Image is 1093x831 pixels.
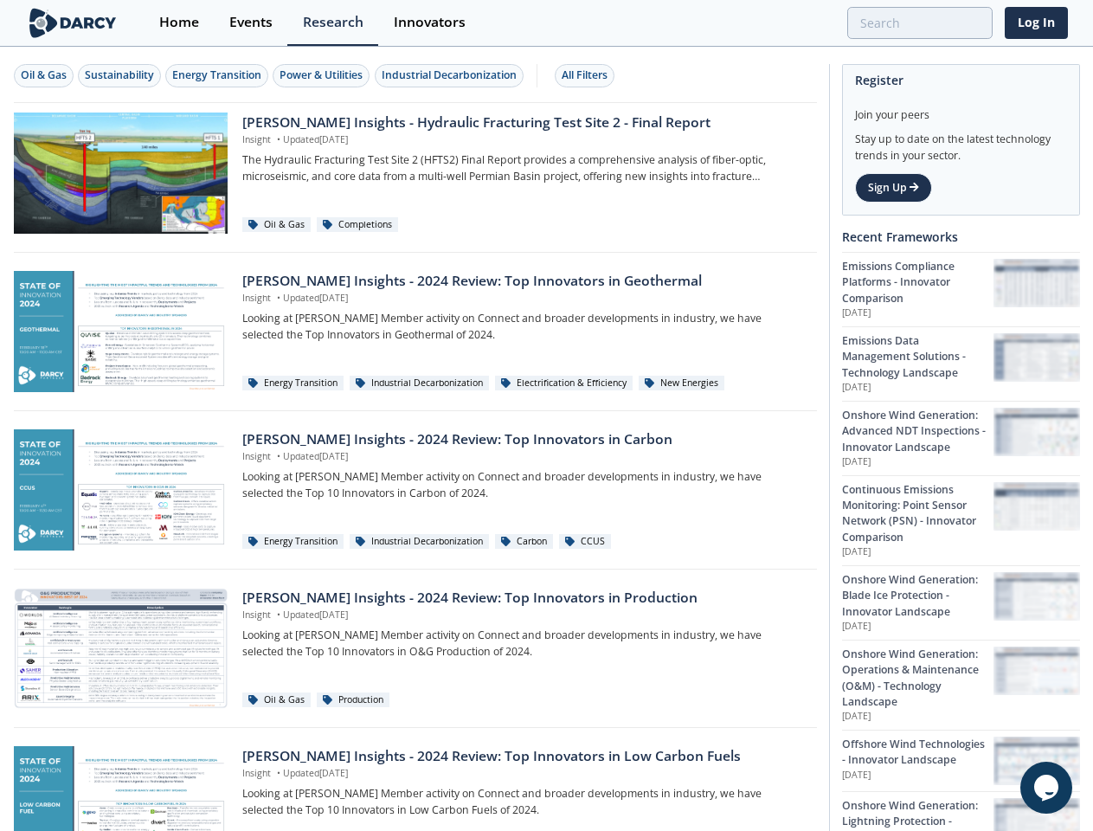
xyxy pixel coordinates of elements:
p: Looking at [PERSON_NAME] Member activity on Connect and broader developments in industry, we have... [242,786,804,818]
span: • [273,133,283,145]
div: Offshore Wind Technologies - Innovator Landscape [842,737,993,769]
a: Onshore Wind Generation: Blade Ice Protection - Innovator Landscape [DATE] Onshore Wind Generatio... [842,565,1080,640]
div: Industrial Decarbonization [350,376,489,391]
span: • [273,609,283,621]
a: Emissions Data Management Solutions - Technology Landscape [DATE] Emissions Data Management Solut... [842,326,1080,401]
div: [PERSON_NAME] Insights - Hydraulic Fracturing Test Site 2 - Final Report [242,113,804,133]
button: All Filters [555,64,614,87]
div: Onshore Wind Generation: Operations & Maintenance (O&M) - Technology Landscape [842,647,993,711]
p: Looking at [PERSON_NAME] Member activity on Connect and broader developments in industry, we have... [242,311,804,343]
div: Electrification & Efficiency [495,376,633,391]
button: Power & Utilities [273,64,370,87]
p: Insight Updated [DATE] [242,450,804,464]
div: Onshore Wind Generation: Advanced NDT Inspections - Innovator Landscape [842,408,993,455]
div: Power & Utilities [280,68,363,83]
div: Industrial Decarbonization [382,68,517,83]
p: [DATE] [842,769,993,783]
div: Energy Transition [242,376,344,391]
div: [PERSON_NAME] Insights - 2024 Review: Top Innovators in Low Carbon Fuels [242,746,804,767]
div: Events [229,16,273,29]
p: Insight Updated [DATE] [242,767,804,781]
p: [DATE] [842,381,993,395]
div: Energy Transition [242,534,344,550]
div: Oil & Gas [21,68,67,83]
div: Completions [317,217,398,233]
div: Join your peers [855,95,1067,123]
a: Offshore Wind Technologies - Innovator Landscape [DATE] Offshore Wind Technologies - Innovator La... [842,730,1080,791]
a: Darcy Insights - 2024 Review: Top Innovators in Geothermal preview [PERSON_NAME] Insights - 2024 ... [14,271,817,392]
div: Onshore Wind Generation: Blade Ice Protection - Innovator Landscape [842,572,993,620]
div: Stay up to date on the latest technology trends in your sector. [855,123,1067,164]
p: Insight Updated [DATE] [242,133,804,147]
span: • [273,292,283,304]
button: Oil & Gas [14,64,74,87]
div: [PERSON_NAME] Insights - 2024 Review: Top Innovators in Geothermal [242,271,804,292]
div: CCUS [559,534,611,550]
a: Sign Up [855,173,932,203]
div: Home [159,16,199,29]
p: The Hydraulic Fracturing Test Site 2 (HFTS2) Final Report provides a comprehensive analysis of fi... [242,152,804,184]
a: Darcy Insights - Hydraulic Fracturing Test Site 2 - Final Report preview [PERSON_NAME] Insights -... [14,113,817,234]
div: Emissions Compliance Platforms - Innovator Comparison [842,259,993,306]
img: logo-wide.svg [26,8,120,38]
p: Looking at [PERSON_NAME] Member activity on Connect and broader developments in industry, we have... [242,628,804,660]
div: New Energies [639,376,724,391]
p: Insight Updated [DATE] [242,292,804,306]
button: Sustainability [78,64,161,87]
a: Continuous Emissions Monitoring: Point Sensor Network (PSN) - Innovator Comparison [DATE] Continu... [842,475,1080,565]
input: Advanced Search [847,7,993,39]
a: Onshore Wind Generation: Advanced NDT Inspections - Innovator Landscape [DATE] Onshore Wind Gener... [842,401,1080,475]
p: [DATE] [842,620,993,634]
p: [DATE] [842,710,993,724]
a: Darcy Insights - 2024 Review: Top Innovators in Production preview [PERSON_NAME] Insights - 2024 ... [14,588,817,709]
button: Industrial Decarbonization [375,64,524,87]
a: Onshore Wind Generation: Operations & Maintenance (O&M) - Technology Landscape [DATE] Onshore Win... [842,640,1080,730]
div: All Filters [562,68,608,83]
div: Energy Transition [172,68,261,83]
iframe: chat widget [1020,762,1076,814]
p: [DATE] [842,455,993,469]
p: Looking at [PERSON_NAME] Member activity on Connect and broader developments in industry, we have... [242,469,804,501]
div: [PERSON_NAME] Insights - 2024 Review: Top Innovators in Production [242,588,804,609]
div: Industrial Decarbonization [350,534,489,550]
a: Emissions Compliance Platforms - Innovator Comparison [DATE] Emissions Compliance Platforms - Inn... [842,252,1080,326]
span: • [273,767,283,779]
a: Log In [1005,7,1068,39]
div: Innovators [394,16,466,29]
span: • [273,450,283,462]
div: Carbon [495,534,553,550]
div: Register [855,65,1067,95]
div: Research [303,16,363,29]
div: Production [317,692,389,708]
div: Oil & Gas [242,217,311,233]
div: Sustainability [85,68,154,83]
div: Emissions Data Management Solutions - Technology Landscape [842,333,993,381]
p: Insight Updated [DATE] [242,609,804,622]
div: Oil & Gas [242,692,311,708]
div: [PERSON_NAME] Insights - 2024 Review: Top Innovators in Carbon [242,429,804,450]
a: Darcy Insights - 2024 Review: Top Innovators in Carbon preview [PERSON_NAME] Insights - 2024 Revi... [14,429,817,551]
p: [DATE] [842,545,993,559]
div: Continuous Emissions Monitoring: Point Sensor Network (PSN) - Innovator Comparison [842,482,993,546]
div: Recent Frameworks [842,222,1080,252]
button: Energy Transition [165,64,268,87]
p: [DATE] [842,306,993,320]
